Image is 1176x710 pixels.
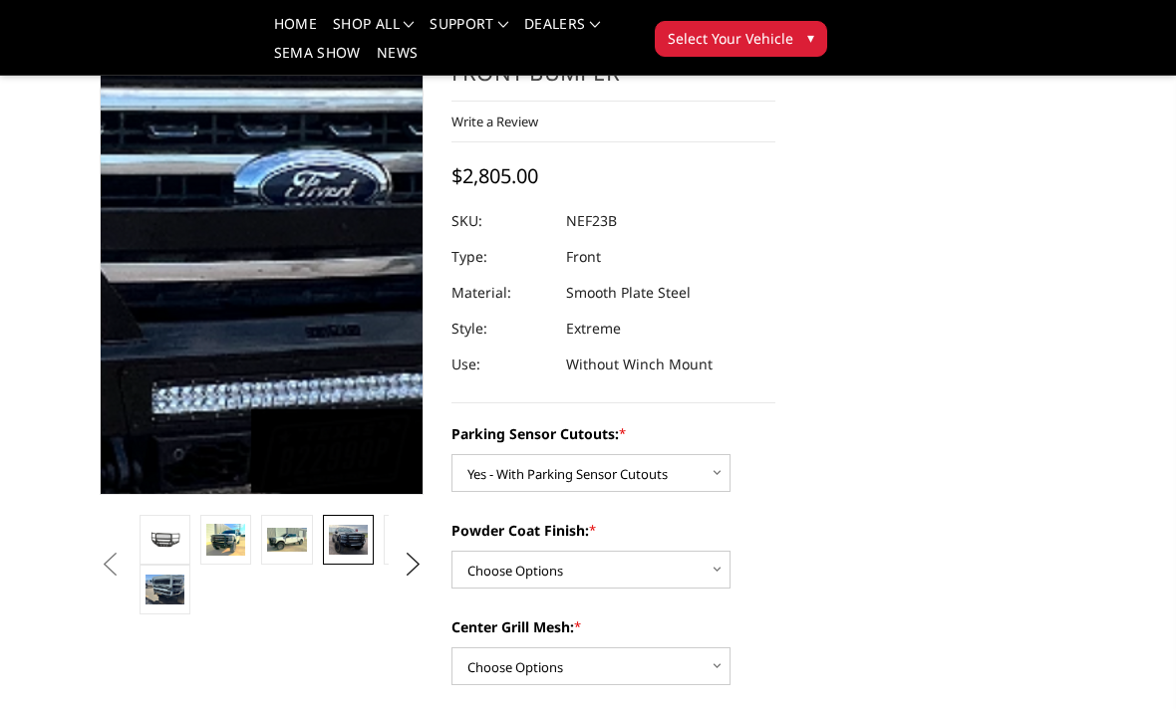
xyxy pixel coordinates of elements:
[566,347,713,382] dd: Without Winch Mount
[451,162,538,189] span: $2,805.00
[274,17,317,46] a: Home
[451,275,551,311] dt: Material:
[274,46,361,75] a: SEMA Show
[566,239,601,275] dd: Front
[451,616,775,637] label: Center Grill Mesh:
[430,17,508,46] a: Support
[524,17,600,46] a: Dealers
[566,275,691,311] dd: Smooth Plate Steel
[451,347,551,382] dt: Use:
[655,21,827,57] button: Select Your Vehicle
[451,423,775,444] label: Parking Sensor Cutouts:
[377,46,418,75] a: News
[399,550,429,580] button: Next
[95,550,125,580] button: Previous
[807,27,814,48] span: ▾
[451,203,551,239] dt: SKU:
[267,528,306,552] img: 2023-2025 Ford F250-350 - Freedom Series - Extreme Front Bumper
[333,17,414,46] a: shop all
[146,529,184,550] img: 2023-2025 Ford F250-350 - Freedom Series - Extreme Front Bumper
[451,113,538,130] a: Write a Review
[329,525,368,556] img: 2023-2025 Ford F250-350 - Freedom Series - Extreme Front Bumper
[146,575,184,603] img: 2023-2025 Ford F250-350 - Freedom Series - Extreme Front Bumper
[668,28,793,49] span: Select Your Vehicle
[451,311,551,347] dt: Style:
[566,311,621,347] dd: Extreme
[451,239,551,275] dt: Type:
[206,524,245,556] img: 2023-2025 Ford F250-350 - Freedom Series - Extreme Front Bumper
[451,520,775,541] label: Powder Coat Finish:
[566,203,617,239] dd: NEF23B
